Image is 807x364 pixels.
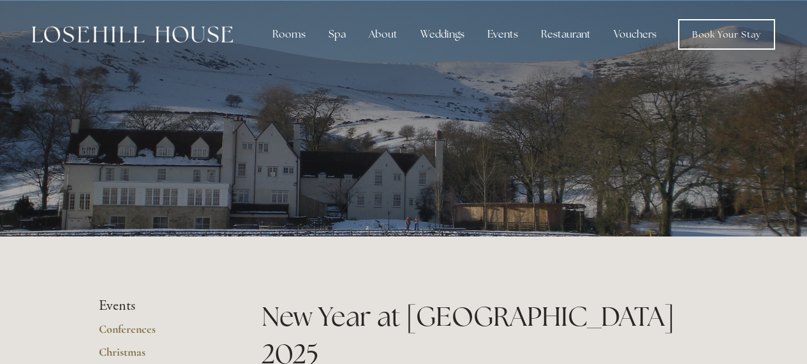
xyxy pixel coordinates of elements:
div: Spa [318,22,356,47]
div: About [359,22,408,47]
div: Weddings [410,22,475,47]
li: Events [99,298,221,314]
a: Vouchers [603,22,667,47]
a: Conferences [99,322,221,345]
div: Restaurant [531,22,601,47]
div: Events [477,22,528,47]
a: Book Your Stay [678,19,775,50]
div: Rooms [262,22,316,47]
img: Losehill House [32,26,233,43]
